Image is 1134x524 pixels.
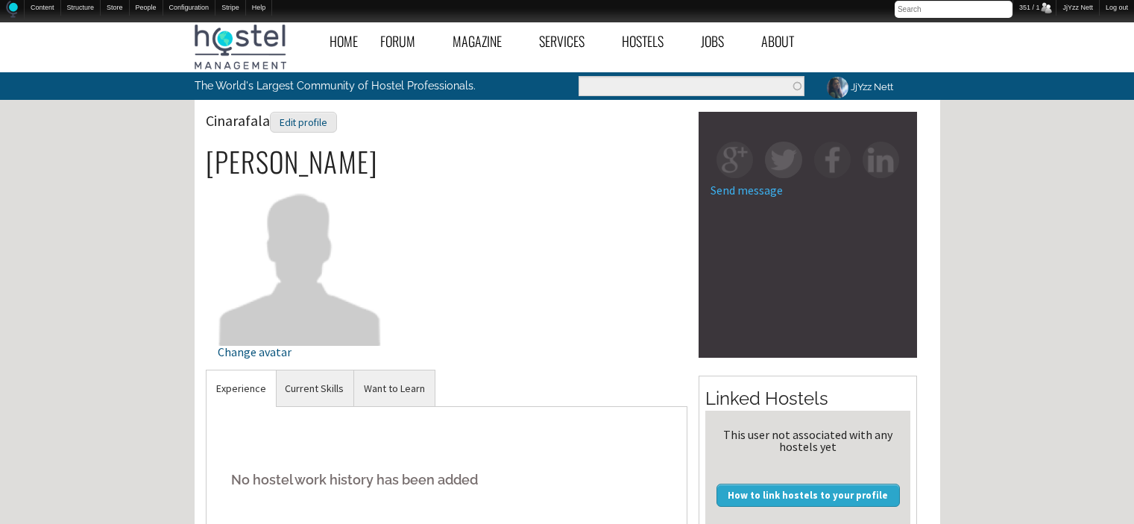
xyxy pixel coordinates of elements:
a: Jobs [690,25,750,58]
input: Search [895,1,1012,18]
img: fb-square.png [814,142,851,178]
p: The World's Largest Community of Hostel Professionals. [195,72,505,99]
a: Services [528,25,611,58]
h2: [PERSON_NAME] [206,146,688,177]
a: Current Skills [275,370,353,407]
a: Magazine [441,25,528,58]
input: Enter the terms you wish to search for. [579,76,804,96]
a: Want to Learn [354,370,435,407]
a: Hostels [611,25,690,58]
a: How to link hostels to your profile [716,484,900,506]
a: Edit profile [270,111,337,130]
img: Hostel Management Home [195,25,286,69]
a: Experience [207,370,276,407]
div: This user not associated with any hostels yet [711,429,904,452]
h2: Linked Hostels [705,386,910,411]
a: Change avatar [218,254,382,358]
img: gp-square.png [716,142,753,178]
img: Cinarafala's picture [218,180,382,345]
a: JjYzz Nett [816,72,902,101]
a: About [750,25,820,58]
h5: No hostel work history has been added [218,457,676,502]
a: Home [318,25,369,58]
div: Edit profile [270,112,337,133]
span: Cinarafala [206,111,337,130]
div: Change avatar [218,346,382,358]
a: Send message [711,183,783,198]
img: Home [6,1,18,18]
img: in-square.png [863,142,899,178]
img: tw-square.png [765,142,801,178]
img: JjYzz Nett's picture [825,75,851,101]
a: Forum [369,25,441,58]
